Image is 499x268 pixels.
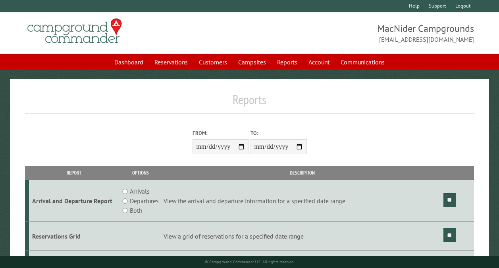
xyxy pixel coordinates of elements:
label: To: [250,129,307,137]
small: © Campground Commander LLC. All rights reserved. [205,259,295,264]
a: Campsites [233,54,271,70]
a: Communications [336,54,389,70]
span: MacNider Campgrounds [EMAIL_ADDRESS][DOMAIN_NAME] [250,22,474,44]
td: View the arrival and departure information for a specified date range [162,180,442,222]
label: Departures [130,196,159,206]
td: View a grid of reservations for a specified date range [162,222,442,251]
a: Account [304,54,334,70]
th: Options [119,166,162,180]
td: Reservations Grid [29,222,119,251]
label: Arrivals [130,186,150,196]
a: Customers [194,54,232,70]
th: Report [29,166,119,180]
h1: Reports [25,92,474,114]
a: Dashboard [110,54,148,70]
img: Campground Commander [25,16,124,47]
label: Both [130,206,142,215]
a: Reports [272,54,302,70]
label: From: [193,129,249,137]
a: Reservations [150,54,193,70]
td: Arrival and Departure Report [29,180,119,222]
th: Description [162,166,442,180]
